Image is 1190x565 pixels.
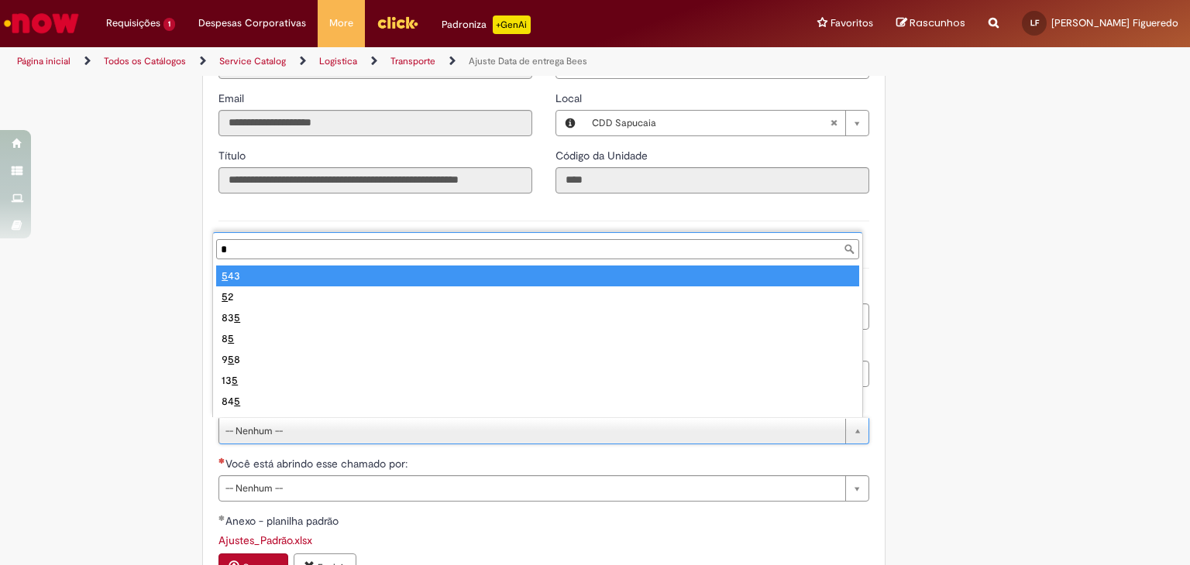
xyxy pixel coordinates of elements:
ul: Código UNB [213,262,862,417]
div: 84 [216,391,859,412]
div: 2 [216,286,859,307]
div: 43 [216,265,859,286]
span: 5 [228,352,234,366]
div: 13 [216,370,859,391]
div: 8 [216,328,859,349]
div: 4 [216,412,859,433]
span: 5 [228,331,234,345]
span: 5 [232,373,238,387]
span: 5 [234,310,240,324]
span: 5 [234,394,240,408]
span: 5 [222,269,228,282]
div: 83 [216,307,859,328]
span: 5 [222,289,228,303]
span: 5 [222,415,228,429]
div: 9 8 [216,349,859,370]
